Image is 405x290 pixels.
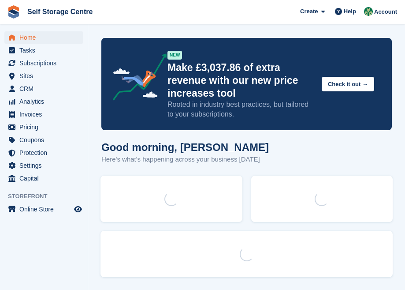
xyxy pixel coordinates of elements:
[4,121,83,133] a: menu
[4,31,83,44] a: menu
[4,44,83,56] a: menu
[19,108,72,121] span: Invoices
[19,159,72,172] span: Settings
[4,147,83,159] a: menu
[19,172,72,185] span: Capital
[4,159,83,172] a: menu
[19,134,72,146] span: Coupons
[7,5,20,19] img: stora-icon-8386f47178a22dfd0bd8f6a31ec36ba5ce8667c1dd55bd0f319d3a0aa187defe.svg
[101,141,269,153] h1: Good morning, [PERSON_NAME]
[374,8,397,16] span: Account
[4,108,83,121] a: menu
[4,70,83,82] a: menu
[19,95,72,108] span: Analytics
[4,83,83,95] a: menu
[105,53,167,104] img: price-adjustments-announcement-icon-8257ccfd72463d97f412b2fc003d46551f7dbcb40ab6d574587a9cd5c0d94...
[19,70,72,82] span: Sites
[4,95,83,108] a: menu
[167,61,315,100] p: Make £3,037.86 of extra revenue with our new price increases tool
[24,4,96,19] a: Self Storage Centre
[19,203,72,215] span: Online Store
[300,7,318,16] span: Create
[19,83,72,95] span: CRM
[364,7,373,16] img: Neil Taylor
[19,121,72,133] span: Pricing
[19,147,72,159] span: Protection
[4,134,83,146] a: menu
[322,77,374,91] button: Check it out →
[344,7,356,16] span: Help
[167,51,182,60] div: NEW
[101,154,269,165] p: Here's what's happening across your business [DATE]
[73,204,83,215] a: Preview store
[8,192,88,201] span: Storefront
[19,44,72,56] span: Tasks
[4,57,83,69] a: menu
[167,100,315,119] p: Rooted in industry best practices, but tailored to your subscriptions.
[4,172,83,185] a: menu
[19,31,72,44] span: Home
[4,203,83,215] a: menu
[19,57,72,69] span: Subscriptions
